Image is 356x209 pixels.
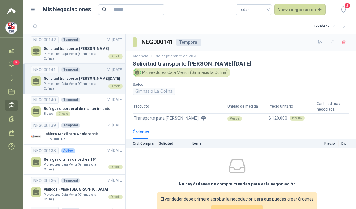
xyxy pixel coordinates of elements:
div: NEG000138 [31,147,59,154]
p: Refrigerio taller de padres 10° [44,157,123,162]
div: Pesos [227,116,242,121]
span: V. - [DATE] [107,148,123,153]
div: Directo [108,195,123,199]
a: NEG000136TemporalV. -[DATE] Viáticos - viaje [GEOGRAPHIC_DATA]Proveedores Caja Menor (Gimnasio la... [31,177,123,202]
span: V. - [DATE] [107,178,123,182]
h3: NEG000141 [141,37,174,47]
img: Logo peakr [7,7,16,14]
div: NEG000140 [31,96,59,104]
th: Unidad de medida [226,100,267,114]
span: V. - [DATE] [107,38,123,42]
th: Items [192,139,299,148]
div: NEG000141 [31,66,59,73]
p: Vigencia - 16 de septiembre de 2025 [133,53,349,59]
div: 1 - 50 de 77 [314,22,349,31]
p: Solicitud transporte [PERSON_NAME] [44,46,123,52]
div: Directo [108,84,123,89]
div: IVA [290,116,305,121]
div: Proveedores Caja Menor (Gimnasio la Colina) [133,68,230,77]
p: JEP MOBILIARI [44,137,65,142]
a: NEG000139TemporalV. -[DATE] Company LogoTablero Movil para ConferenciaJEP MOBILIARI [31,122,123,142]
p: B-good [44,111,53,116]
span: V. - [DATE] [107,98,123,102]
div: NEG000136 [31,177,59,184]
span: V. - [DATE] [107,123,123,127]
p: Proveedores Caja Menor (Gimnasio la Colina) [44,52,106,61]
p: Proveedores Caja Menor (Gimnasio la Colina) [44,82,106,91]
p: Proveedores Caja Menor (Gimnasio la Colina) [44,192,106,202]
div: NEG000139 [31,122,59,129]
h3: No hay órdenes de compra creadas para esta negociación [179,181,296,187]
div: Temporal [61,178,80,183]
div: NEG000142 [31,36,59,43]
span: 5 [13,60,20,65]
th: Dir. [339,139,356,148]
span: Todas [239,5,268,14]
div: Órdenes [133,129,149,135]
img: Company Logo [6,22,17,34]
button: 2 [338,4,349,15]
th: Cantidad máx. negociada [316,100,349,114]
div: Activo [61,148,75,153]
p: Refrigerio personal de mantenimiento [44,106,110,112]
div: Temporal [61,37,80,42]
th: Precio [299,139,339,148]
div: Temporal [61,123,80,128]
th: Solicitud [159,139,192,148]
a: NEG000138ActivoV. -[DATE] Refrigerio taller de padres 10°Proveedores Caja Menor (Gimnasio la Coli... [31,147,123,172]
h3: Solicitud transporte [PERSON_NAME][DATE] [133,60,349,67]
a: NEG000142TemporalV. -[DATE] Solicitud transporte [PERSON_NAME]Proveedores Caja Menor (Gimnasio la... [31,36,123,61]
div: Directo [108,165,123,169]
th: Precio Unitario [267,100,316,114]
a: NEG000141TemporalV. -[DATE] Solicitud transporte [PERSON_NAME][DATE]Proveedores Caja Menor (Gimna... [31,66,123,91]
p: Sedes [133,82,238,88]
img: Company Logo [31,131,41,142]
a: NEG000140TemporalV. -[DATE] Refrigerio personal de mantenimientoB-goodDirecto [31,96,123,117]
p: Solicitud transporte [PERSON_NAME][DATE] [44,76,123,82]
p: Tablero Movil para Conferencia [44,131,98,137]
h1: Mis Negociaciones [43,5,91,14]
div: Directo [56,111,70,116]
a: 5 [5,59,18,70]
th: Ord. Compra [126,139,159,148]
span: $ 120.000 [269,116,287,121]
span: El vendedor debe primero aprobar la negociación para que puedas crear órdenes [161,196,314,202]
button: Nueva negociación [274,4,326,16]
th: Producto [133,100,226,114]
p: Viáticos - viaje [GEOGRAPHIC_DATA] [44,187,123,192]
span: 2 [344,3,351,8]
div: Gimnasio La Colina [133,88,175,95]
div: Directo [108,54,123,59]
span: V. - [DATE] [107,68,123,72]
p: Proveedores Caja Menor (Gimnasio la Colina) [44,162,106,172]
div: Temporal [176,39,201,46]
div: Temporal [61,67,80,72]
span: Transporte para [PERSON_NAME] [134,115,199,121]
div: Temporal [61,98,80,102]
b: 0 % [298,117,302,120]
